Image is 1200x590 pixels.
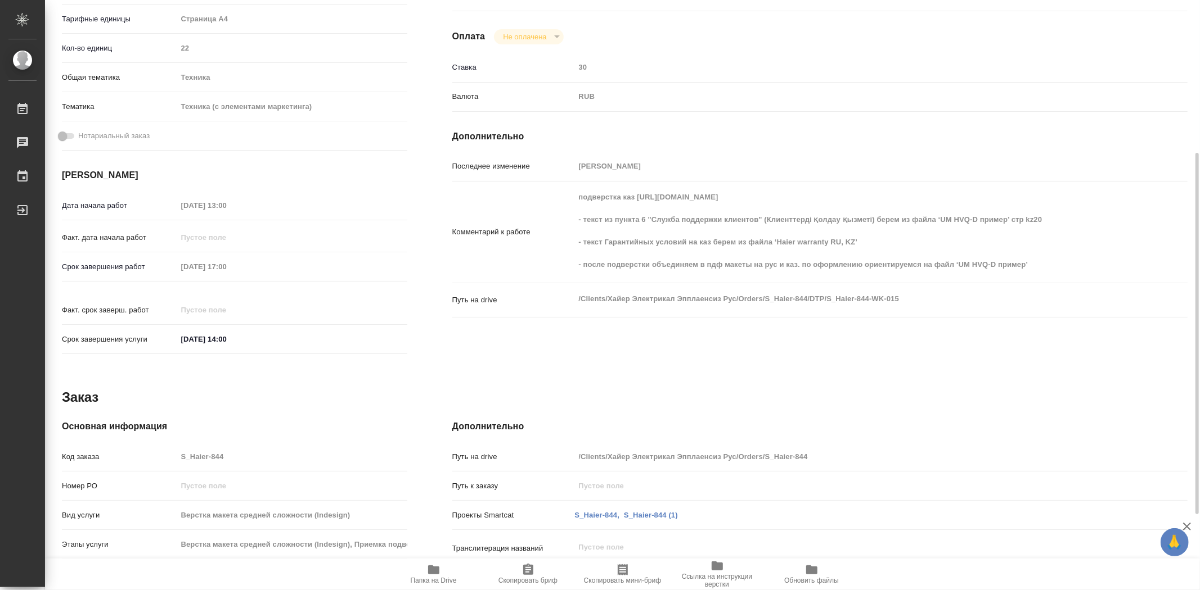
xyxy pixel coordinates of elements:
input: Пустое поле [177,478,407,494]
span: Скопировать бриф [498,577,558,584]
button: Скопировать мини-бриф [576,559,670,590]
p: Последнее изменение [452,161,575,172]
input: Пустое поле [575,59,1126,75]
p: Тематика [62,101,177,112]
button: Обновить файлы [765,559,859,590]
p: Номер РО [62,480,177,492]
input: Пустое поле [575,478,1126,494]
p: Срок завершения услуги [62,334,177,345]
button: Не оплачена [500,32,550,42]
input: Пустое поле [177,536,407,552]
span: Папка на Drive [411,577,457,584]
h4: Основная информация [62,420,407,433]
h4: [PERSON_NAME] [62,169,407,182]
textarea: подверстка каз [URL][DOMAIN_NAME] - текст из пункта 6 "Служба поддержки клиентов" (Клиенттерді қо... [575,188,1126,274]
p: Тарифные единицы [62,13,177,25]
a: S_Haier-844, [575,511,620,519]
p: Общая тематика [62,72,177,83]
p: Этапы услуги [62,539,177,550]
p: Факт. срок заверш. работ [62,305,177,316]
p: Дата начала работ [62,200,177,211]
p: Кол-во единиц [62,43,177,54]
div: RUB [575,87,1126,106]
p: Транслитерация названий [452,543,575,554]
input: Пустое поле [177,40,407,56]
p: Путь к заказу [452,480,575,492]
input: Пустое поле [575,158,1126,174]
p: Путь на drive [452,294,575,306]
span: Обновить файлы [784,577,839,584]
div: Техника (с элементами маркетинга) [177,97,407,116]
h4: Дополнительно [452,130,1188,143]
h4: Дополнительно [452,420,1188,433]
p: Валюта [452,91,575,102]
span: Скопировать мини-бриф [584,577,661,584]
input: Пустое поле [575,448,1126,465]
p: Код заказа [62,451,177,462]
button: Ссылка на инструкции верстки [670,559,765,590]
span: Нотариальный заказ [78,130,150,142]
h4: Оплата [452,30,486,43]
button: 🙏 [1161,528,1189,556]
span: 🙏 [1165,530,1184,554]
input: Пустое поле [177,302,276,318]
input: Пустое поле [177,448,407,465]
p: Срок завершения работ [62,261,177,273]
h2: Заказ [62,388,98,406]
button: Папка на Drive [386,559,481,590]
input: Пустое поле [177,507,407,523]
div: Техника [177,68,407,87]
p: Комментарий к работе [452,226,575,238]
input: ✎ Введи что-нибудь [177,331,276,347]
input: Пустое поле [177,229,276,246]
textarea: /Clients/Хайер Электрикал Эпплаенсиз Рус/Orders/S_Haier-844/DTP/S_Haier-844-WK-015 [575,289,1126,308]
p: Проекты Smartcat [452,510,575,521]
p: Путь на drive [452,451,575,462]
div: Страница А4 [177,10,407,29]
input: Пустое поле [177,258,276,275]
p: Факт. дата начала работ [62,232,177,243]
div: Не оплачена [494,29,563,44]
input: Пустое поле [177,197,276,214]
button: Скопировать бриф [481,559,576,590]
p: Вид услуги [62,510,177,521]
p: Ставка [452,62,575,73]
span: Ссылка на инструкции верстки [677,573,758,588]
a: S_Haier-844 (1) [624,511,678,519]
